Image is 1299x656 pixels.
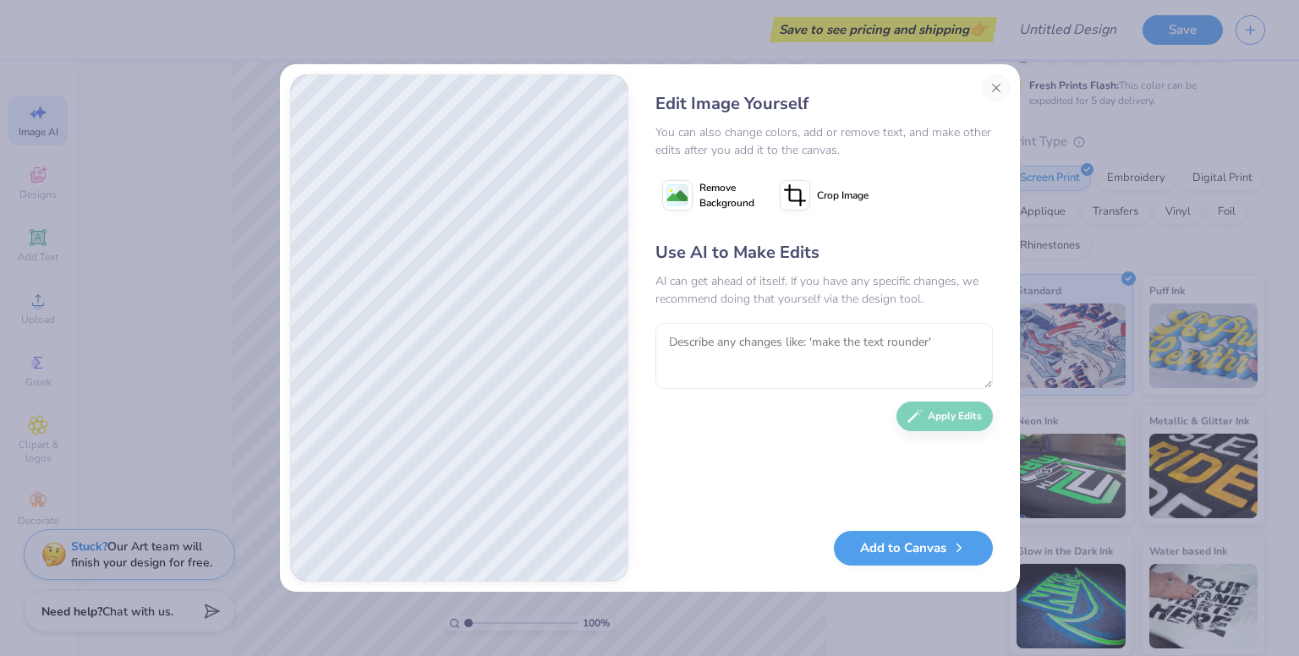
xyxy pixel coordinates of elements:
[834,531,993,566] button: Add to Canvas
[655,240,993,265] div: Use AI to Make Edits
[699,180,754,210] span: Remove Background
[817,188,869,203] span: Crop Image
[983,74,1010,101] button: Close
[655,174,761,216] button: Remove Background
[773,174,879,216] button: Crop Image
[655,123,993,159] div: You can also change colors, add or remove text, and make other edits after you add it to the canvas.
[655,91,993,117] div: Edit Image Yourself
[655,272,993,308] div: AI can get ahead of itself. If you have any specific changes, we recommend doing that yourself vi...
